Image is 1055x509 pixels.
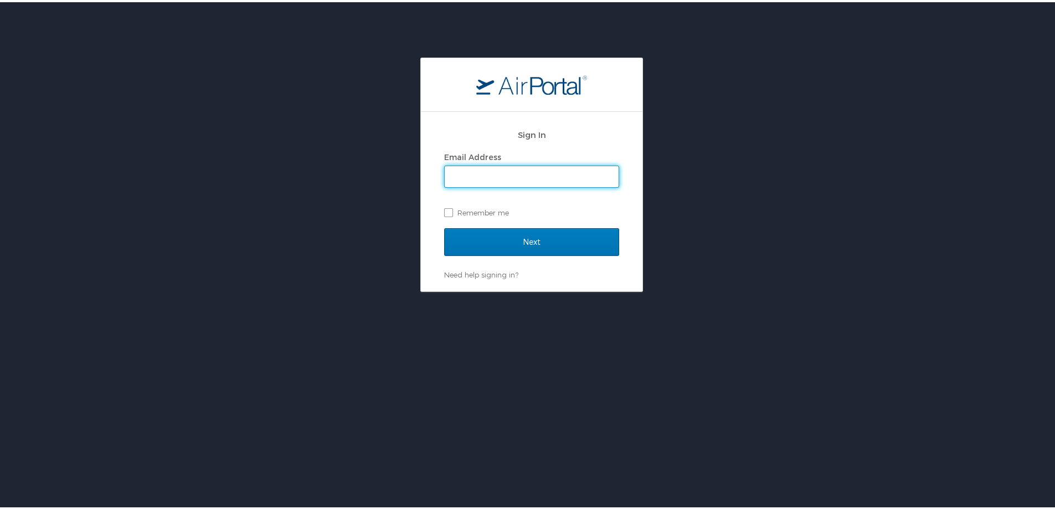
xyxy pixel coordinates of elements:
input: Next [444,226,619,254]
img: logo [476,73,587,92]
label: Remember me [444,202,619,219]
h2: Sign In [444,126,619,139]
a: Need help signing in? [444,268,518,277]
label: Email Address [444,150,501,160]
